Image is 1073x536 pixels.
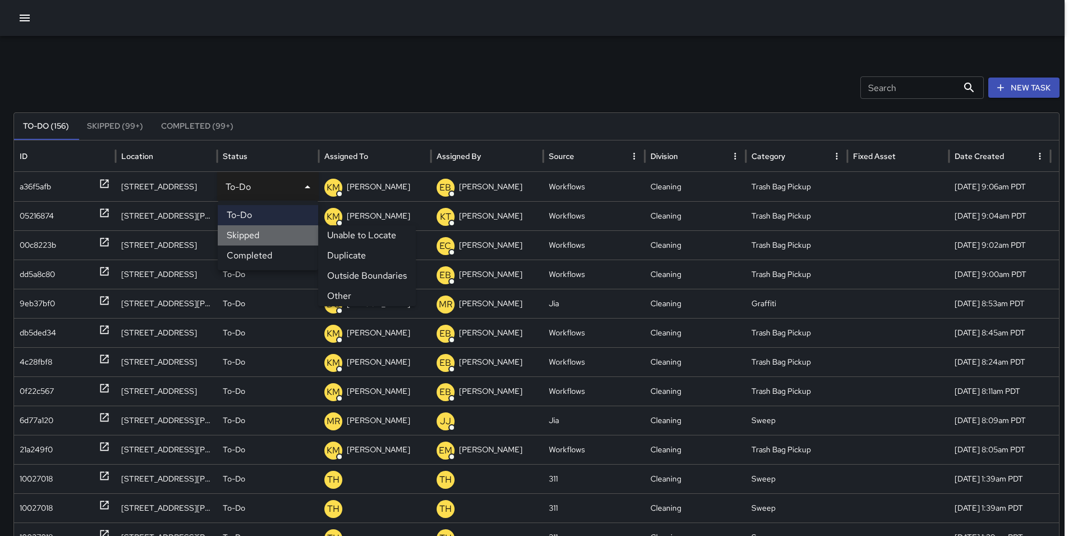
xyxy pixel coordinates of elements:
li: Outside Boundaries [318,266,416,286]
li: Other [318,286,416,306]
li: Duplicate [318,246,416,266]
li: Skipped [218,225,318,246]
li: Completed [218,246,318,266]
li: To-Do [218,205,318,225]
li: Unable to Locate [318,225,416,246]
